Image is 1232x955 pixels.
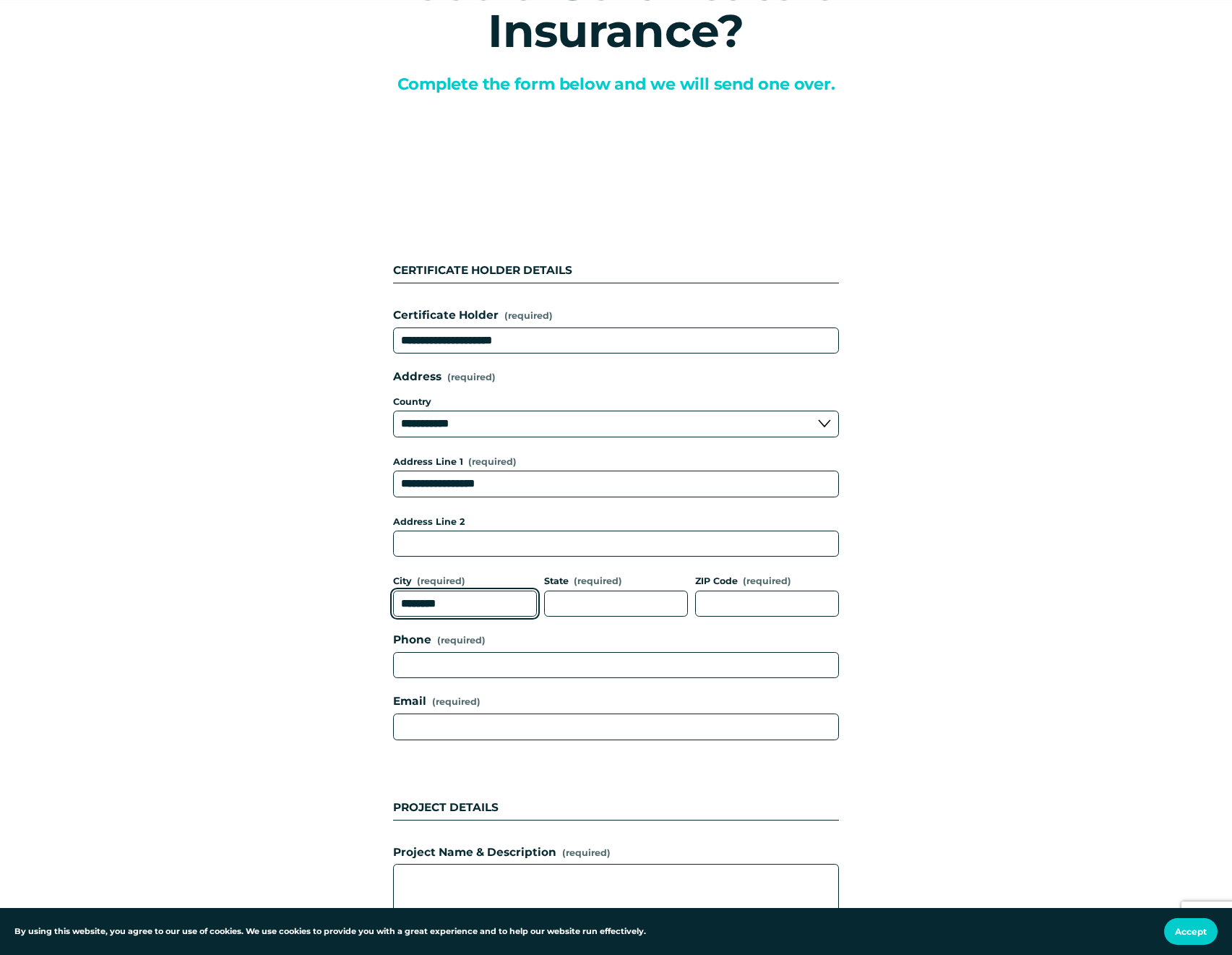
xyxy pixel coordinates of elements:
button: Accept [1164,918,1218,945]
div: Country [393,392,839,411]
span: Address [393,368,441,386]
span: (required) [432,695,481,709]
input: Address Line 2 [393,531,839,557]
span: (required) [562,846,611,860]
span: (required) [447,373,496,382]
div: Address Line 1 [393,455,839,471]
input: ZIP Code [695,591,839,617]
span: (required) [417,577,465,586]
span: Complete the form below and we will send one over. [397,74,835,94]
div: Address Line 2 [393,515,839,531]
span: (required) [437,636,486,646]
div: ZIP Code [695,574,839,590]
input: State [544,591,688,617]
div: State [544,574,688,590]
span: Certificate Holder [393,307,499,325]
select: Country [393,411,839,437]
div: City [393,574,537,590]
span: Phone [393,631,431,649]
span: (required) [743,577,791,586]
div: PROJECT DETAILS [393,763,839,820]
input: City [393,591,537,617]
span: Accept [1175,926,1207,937]
p: By using this website, you agree to our use of cookies. We use cookies to provide you with a grea... [14,925,646,938]
span: (required) [468,458,517,467]
input: Address Line 1 [393,471,839,497]
span: (required) [504,309,553,323]
div: CERTIFICATE HOLDER DETAILS [393,262,839,283]
span: (required) [574,577,622,586]
span: Project Name & Description [393,844,556,862]
span: Email [393,693,426,711]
